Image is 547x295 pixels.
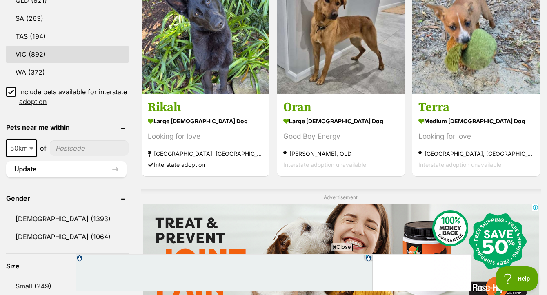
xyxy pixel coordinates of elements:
a: Oran large [DEMOGRAPHIC_DATA] Dog Good Boy Energy [PERSON_NAME], QLD Interstate adoption unavailable [277,93,405,176]
iframe: Help Scout Beacon - Open [496,266,539,291]
a: Terra medium [DEMOGRAPHIC_DATA] Dog Looking for love [GEOGRAPHIC_DATA], [GEOGRAPHIC_DATA] Interst... [412,93,540,176]
span: of [40,143,47,153]
button: Update [6,161,127,177]
a: SA (263) [6,10,129,27]
a: TAS (194) [6,28,129,45]
span: 50km [7,142,36,154]
a: WA (372) [6,64,129,81]
strong: [GEOGRAPHIC_DATA], [GEOGRAPHIC_DATA] [148,148,263,159]
h3: Terra [418,100,534,115]
a: [DEMOGRAPHIC_DATA] (1393) [6,210,129,227]
iframe: Advertisement [76,254,471,291]
strong: large [DEMOGRAPHIC_DATA] Dog [148,115,263,127]
strong: [GEOGRAPHIC_DATA], [GEOGRAPHIC_DATA] [418,148,534,159]
h3: Oran [283,100,399,115]
strong: medium [DEMOGRAPHIC_DATA] Dog [418,115,534,127]
span: Include pets available for interstate adoption [19,87,129,106]
div: Looking for love [148,131,263,142]
header: Size [6,262,129,270]
a: VIC (892) [6,46,129,63]
a: [DEMOGRAPHIC_DATA] (1064) [6,228,129,245]
span: 50km [6,139,37,157]
span: Interstate adoption unavailable [283,161,366,168]
div: Good Boy Energy [283,131,399,142]
a: Include pets available for interstate adoption [6,87,129,106]
header: Gender [6,195,129,202]
div: Interstate adoption [148,159,263,170]
a: Rikah large [DEMOGRAPHIC_DATA] Dog Looking for love [GEOGRAPHIC_DATA], [GEOGRAPHIC_DATA] Intersta... [142,93,269,176]
h3: Rikah [148,100,263,115]
div: Looking for love [418,131,534,142]
strong: [PERSON_NAME], QLD [283,148,399,159]
span: Interstate adoption unavailable [418,161,501,168]
header: Pets near me within [6,124,129,131]
a: Small (249) [6,277,129,295]
span: Close [331,243,353,251]
input: postcode [50,140,129,156]
strong: large [DEMOGRAPHIC_DATA] Dog [283,115,399,127]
